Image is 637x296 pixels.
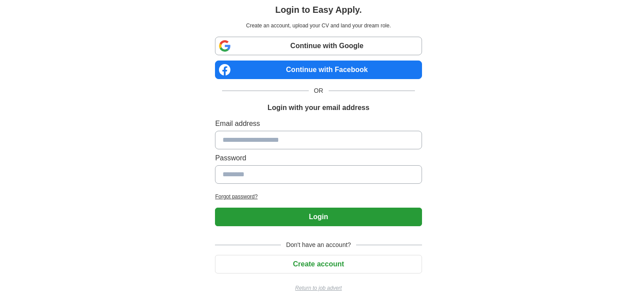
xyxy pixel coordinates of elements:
[268,102,369,113] h1: Login with your email address
[215,193,422,201] a: Forgot password?
[309,86,329,95] span: OR
[215,260,422,268] a: Create account
[281,240,357,250] span: Don't have an account?
[215,61,422,79] a: Continue with Facebook
[215,284,422,292] a: Return to job advert
[215,208,422,226] button: Login
[215,255,422,273] button: Create account
[215,153,422,163] label: Password
[217,22,420,30] p: Create an account, upload your CV and land your dream role.
[275,3,362,16] h1: Login to Easy Apply.
[215,37,422,55] a: Continue with Google
[215,118,422,129] label: Email address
